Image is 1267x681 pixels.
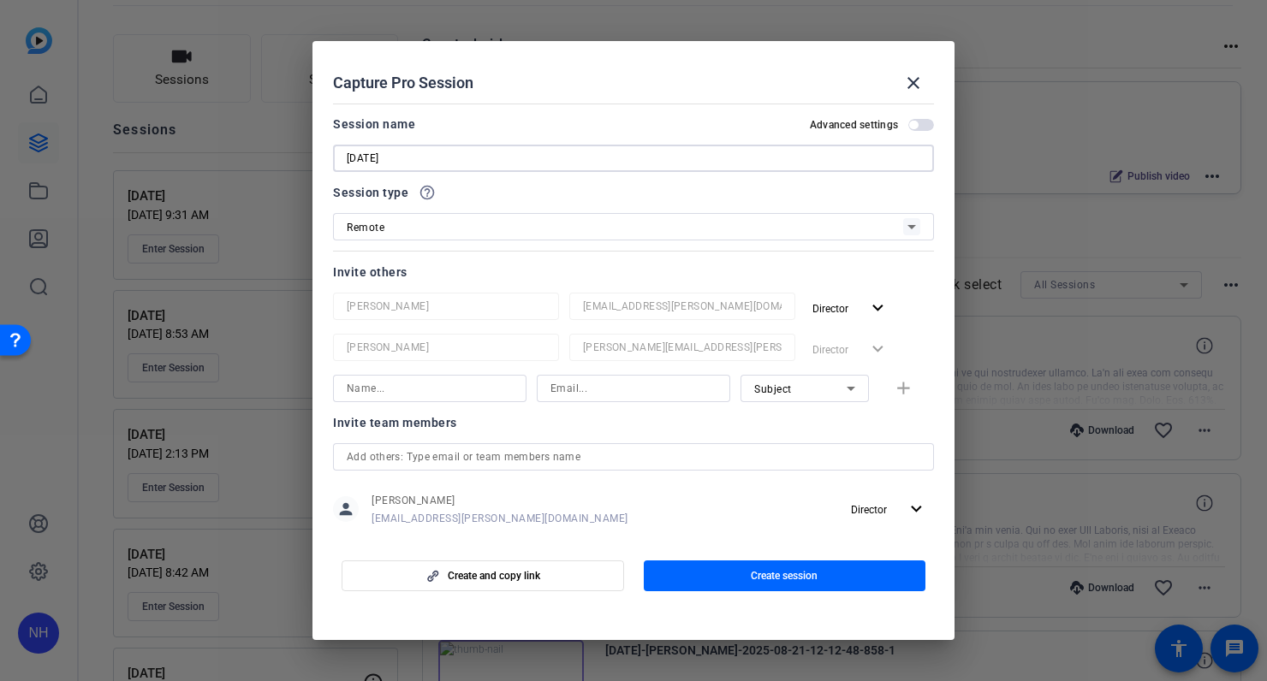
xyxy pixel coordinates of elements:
[333,262,934,282] div: Invite others
[583,296,782,317] input: Email...
[644,560,926,591] button: Create session
[347,222,384,234] span: Remote
[550,378,717,399] input: Email...
[867,298,889,319] mat-icon: expand_more
[903,73,924,93] mat-icon: close
[372,512,628,525] span: [EMAIL_ADDRESS][PERSON_NAME][DOMAIN_NAME]
[347,337,545,358] input: Name...
[810,118,898,132] h2: Advanced settings
[583,337,782,358] input: Email...
[347,447,920,467] input: Add others: Type email or team members name
[347,148,920,169] input: Enter Session Name
[448,569,540,583] span: Create and copy link
[754,383,792,395] span: Subject
[419,184,436,201] mat-icon: help_outline
[347,378,513,399] input: Name...
[333,182,408,203] span: Session type
[812,303,848,315] span: Director
[844,494,934,524] button: Director
[333,114,415,134] div: Session name
[333,62,934,104] div: Capture Pro Session
[372,494,628,507] span: [PERSON_NAME]
[333,412,934,433] div: Invite team members
[806,293,895,323] button: Director
[906,499,927,520] mat-icon: expand_more
[851,504,887,516] span: Director
[347,296,545,317] input: Name...
[333,496,359,522] mat-icon: person
[751,569,818,583] span: Create session
[342,560,624,591] button: Create and copy link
